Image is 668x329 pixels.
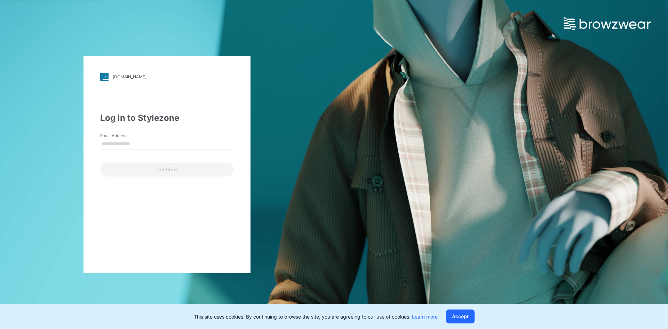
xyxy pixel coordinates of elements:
img: stylezone-logo.562084cfcfab977791bfbf7441f1a819.svg [100,73,109,81]
img: browzwear-logo.e42bd6dac1945053ebaf764b6aa21510.svg [564,17,651,30]
a: Learn more [412,314,438,320]
label: Email Address [100,133,149,139]
div: Log in to Stylezone [100,112,234,124]
div: [DOMAIN_NAME] [113,74,146,79]
p: This site uses cookies. By continuing to browse the site, you are agreeing to our use of cookies. [194,313,438,320]
button: Accept [446,310,475,323]
a: [DOMAIN_NAME] [100,73,234,81]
